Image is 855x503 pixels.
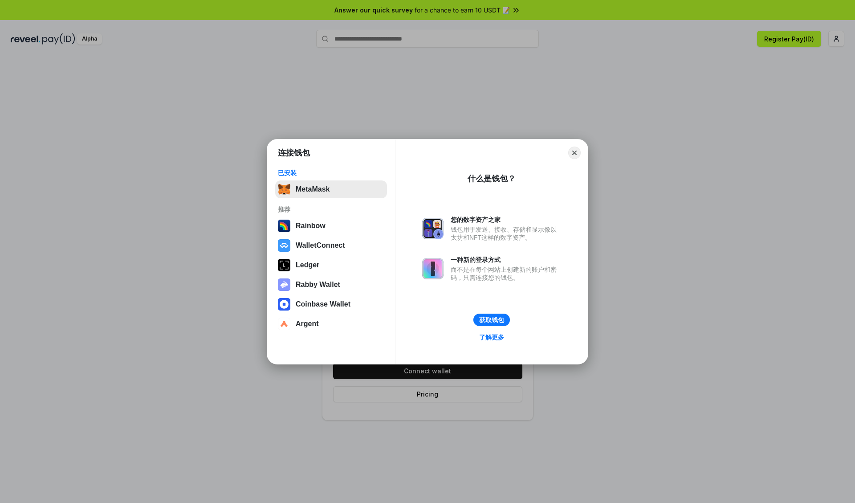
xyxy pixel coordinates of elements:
[278,220,290,232] img: svg+xml,%3Csvg%20width%3D%22120%22%20height%3D%22120%22%20viewBox%3D%220%200%20120%20120%22%20fil...
[422,218,444,239] img: svg+xml,%3Csvg%20xmlns%3D%22http%3A%2F%2Fwww.w3.org%2F2000%2Fsvg%22%20fill%3D%22none%22%20viewBox...
[296,261,319,269] div: Ledger
[422,258,444,279] img: svg+xml,%3Csvg%20xmlns%3D%22http%3A%2F%2Fwww.w3.org%2F2000%2Fsvg%22%20fill%3D%22none%22%20viewBox...
[275,256,387,274] button: Ledger
[479,333,504,341] div: 了解更多
[275,295,387,313] button: Coinbase Wallet
[473,314,510,326] button: 获取钱包
[278,147,310,158] h1: 连接钱包
[275,276,387,294] button: Rabby Wallet
[278,298,290,311] img: svg+xml,%3Csvg%20width%3D%2228%22%20height%3D%2228%22%20viewBox%3D%220%200%2028%2028%22%20fill%3D...
[275,180,387,198] button: MetaMask
[275,315,387,333] button: Argent
[296,222,326,230] div: Rainbow
[296,185,330,193] div: MetaMask
[296,300,350,308] div: Coinbase Wallet
[278,259,290,271] img: svg+xml,%3Csvg%20xmlns%3D%22http%3A%2F%2Fwww.w3.org%2F2000%2Fsvg%22%20width%3D%2228%22%20height%3...
[451,216,561,224] div: 您的数字资产之家
[278,318,290,330] img: svg+xml,%3Csvg%20width%3D%2228%22%20height%3D%2228%22%20viewBox%3D%220%200%2028%2028%22%20fill%3D...
[296,281,340,289] div: Rabby Wallet
[278,205,384,213] div: 推荐
[296,241,345,249] div: WalletConnect
[451,266,561,282] div: 而不是在每个网站上创建新的账户和密码，只需连接您的钱包。
[451,256,561,264] div: 一种新的登录方式
[275,217,387,235] button: Rainbow
[278,169,384,177] div: 已安装
[479,316,504,324] div: 获取钱包
[451,225,561,241] div: 钱包用于发送、接收、存储和显示像以太坊和NFT这样的数字资产。
[468,173,516,184] div: 什么是钱包？
[568,147,581,159] button: Close
[474,331,509,343] a: 了解更多
[278,239,290,252] img: svg+xml,%3Csvg%20width%3D%2228%22%20height%3D%2228%22%20viewBox%3D%220%200%2028%2028%22%20fill%3D...
[275,237,387,254] button: WalletConnect
[278,278,290,291] img: svg+xml,%3Csvg%20xmlns%3D%22http%3A%2F%2Fwww.w3.org%2F2000%2Fsvg%22%20fill%3D%22none%22%20viewBox...
[278,183,290,196] img: svg+xml,%3Csvg%20fill%3D%22none%22%20height%3D%2233%22%20viewBox%3D%220%200%2035%2033%22%20width%...
[296,320,319,328] div: Argent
